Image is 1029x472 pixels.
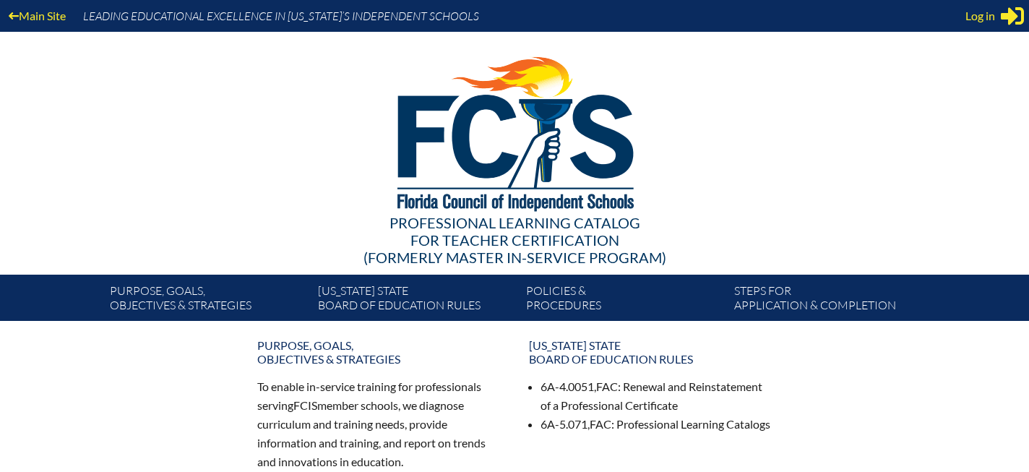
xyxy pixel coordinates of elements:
a: Policies &Procedures [520,280,728,321]
a: Purpose, goals,objectives & strategies [249,332,509,372]
span: for Teacher Certification [410,231,619,249]
span: FCIS [293,398,317,412]
svg: Sign in or register [1001,4,1024,27]
a: [US_STATE] StateBoard of Education rules [520,332,780,372]
span: Log in [965,7,995,25]
a: [US_STATE] StateBoard of Education rules [312,280,520,321]
li: 6A-5.071, : Professional Learning Catalogs [541,415,772,434]
a: Main Site [3,6,72,25]
a: Steps forapplication & completion [728,280,937,321]
a: Purpose, goals,objectives & strategies [104,280,312,321]
p: To enable in-service training for professionals serving member schools, we diagnose curriculum an... [257,377,500,471]
span: FAC [590,417,611,431]
img: FCISlogo221.eps [366,32,664,229]
li: 6A-4.0051, : Renewal and Reinstatement of a Professional Certificate [541,377,772,415]
div: Professional Learning Catalog (formerly Master In-service Program) [98,214,931,266]
span: FAC [596,379,618,393]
